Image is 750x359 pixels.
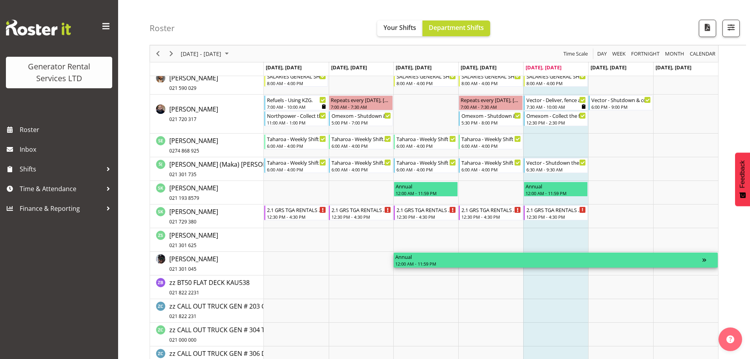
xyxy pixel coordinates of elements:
[264,95,328,110] div: Sean Moitra"s event - Refuels - Using KZG. Begin From Monday, September 1, 2025 at 7:00:00 AM GMT...
[169,254,218,273] a: [PERSON_NAME]021 301 045
[395,260,702,267] div: 12:00 AM - 11:59 PM
[611,49,627,59] button: Timeline Week
[526,182,586,190] div: Annual
[524,182,588,197] div: Stephen Kennedy"s event - Annual Begin From Friday, September 5, 2025 at 12:00:00 AM GMT+12:00 En...
[6,20,71,35] img: Rosterit website logo
[726,335,734,343] img: help-xxl-2.png
[526,158,586,166] div: Vector - Shutdown the 3 x generators at [GEOGRAPHIC_DATA] (800kva con, 500kva con, 300kva skid). ...
[150,95,264,134] td: Sean Moitra resource
[461,80,521,86] div: 8:00 AM - 4:00 PM
[264,72,328,87] div: Sean Johnstone"s event - SALARIES GENERAL SHIFT (LEAVE ALONE) Begin From Monday, September 1, 202...
[459,72,523,87] div: Sean Johnstone"s event - SALARIES GENERAL SHIFT (LEAVE ALONE) Begin From Thursday, September 4, 2...
[169,160,290,179] a: [PERSON_NAME] (Maka) [PERSON_NAME]021 301 735
[664,49,685,59] span: Month
[169,183,218,202] a: [PERSON_NAME]021 193 8579
[331,166,391,173] div: 6:00 AM - 4:00 PM
[169,136,218,154] span: [PERSON_NAME]
[329,95,393,110] div: Sean Moitra"s event - Repeats every tuesday, thursday - Sean Moitra Begin From Tuesday, September...
[169,85,196,91] span: 021 590 029
[722,20,740,37] button: Filter Shifts
[394,253,718,268] div: Zak Tapling"s event - Annual Begin From Wednesday, September 3, 2025 at 12:00:00 AM GMT+12:00 End...
[526,64,561,71] span: [DATE], [DATE]
[329,158,393,173] div: Sione (Maka) Fifita"s event - Taharoa - Weekly Shift. Service week Begin From Tuesday, September ...
[422,20,490,36] button: Department Shifts
[459,158,523,173] div: Sione (Maka) Fifita"s event - Taharoa - Weekly Shift Begin From Thursday, September 4, 2025 at 6:...
[526,166,586,173] div: 6:30 AM - 9:30 AM
[169,326,283,344] span: zz CALL OUT TRUCK GEN # 304 TX9306
[169,266,196,272] span: 021 301 045
[267,214,326,220] div: 12:30 PM - 4:30 PM
[524,158,588,173] div: Sione (Maka) Fifita"s event - Vector - Shutdown the 3 x generators at Mangere (800kva con, 500kva...
[396,80,456,86] div: 8:00 AM - 4:00 PM
[20,203,102,214] span: Finance & Reporting
[562,49,589,59] button: Time Scale
[689,49,717,59] button: Month
[150,157,264,181] td: Sione (Maka) Fifita resource
[331,96,391,104] div: Repeats every [DATE], [DATE] - [PERSON_NAME]
[331,64,367,71] span: [DATE], [DATE]
[739,160,746,188] span: Feedback
[165,45,178,62] div: Next
[267,119,326,126] div: 11:00 AM - 1:00 PM
[264,158,328,173] div: Sione (Maka) Fifita"s event - Taharoa - Weekly Shift Begin From Monday, September 1, 2025 at 6:00...
[526,112,586,119] div: Omexom - Collect the fencing around the 2 poles in [GEOGRAPHIC_DATA]. Ready from 1 pm. Contact pe...
[150,323,264,346] td: zz CALL OUT TRUCK GEN # 304 TX9306 resource
[524,205,588,220] div: Steve Knill"s event - 2.1 GRS TGA RENTALS WORK Begin From Friday, September 5, 2025 at 12:30:00 P...
[169,313,196,320] span: 021 822 231
[169,116,196,123] span: 021 720 317
[169,325,283,344] a: zz CALL OUT TRUCK GEN # 304 TX9306021 000 000
[169,171,196,178] span: 021 301 735
[630,49,661,59] button: Fortnight
[461,135,521,143] div: Taharoa - Weekly Shift
[459,95,523,110] div: Sean Moitra"s event - Repeats every tuesday, thursday - Sean Moitra Begin From Thursday, Septembe...
[459,111,523,126] div: Sean Moitra"s event - Omexom - Shutdown & collect the 500kVA truck from Browns Bay. 6.30 pm onsit...
[630,49,660,59] span: Fortnight
[331,119,391,126] div: 5:00 PM - 7:00 PM
[267,143,326,149] div: 6:00 AM - 4:00 PM
[461,112,521,119] div: Omexom - Shutdown & collect the 500kVA truck from [GEOGRAPHIC_DATA]. 6.30 pm onsite, no break job...
[429,23,484,32] span: Department Shifts
[591,104,651,110] div: 6:00 PM - 9:00 PM
[331,206,391,214] div: 2.1 GRS TGA RENTALS WORK
[169,73,218,92] a: [PERSON_NAME]021 590 029
[169,278,250,296] span: zz BT50 FLAT DECK KAU538
[689,49,716,59] span: calendar
[267,104,326,110] div: 7:00 AM - 10:00 AM
[331,158,391,166] div: Taharoa - Weekly Shift. Service week
[526,190,586,196] div: 12:00 AM - 11:59 PM
[14,61,104,84] div: Generator Rental Services LTD
[656,64,691,71] span: [DATE], [DATE]
[394,72,458,87] div: Sean Johnstone"s event - SALARIES GENERAL SHIFT (LEAVE ALONE) Begin From Wednesday, September 3, ...
[267,80,326,86] div: 8:00 AM - 4:00 PM
[150,252,264,275] td: Zak Tapling resource
[180,49,232,59] button: September 01 - 07, 2025
[169,136,218,155] a: [PERSON_NAME]0274 868 925
[20,124,114,136] span: Roster
[396,190,456,196] div: 12:00 AM - 11:59 PM
[169,301,283,320] a: zz CALL OUT TRUCK GEN # 203 CFY988021 822 231
[591,96,651,104] div: Vector - Shutdown & collect the 350kVA skid from [GEOGRAPHIC_DATA]. JSA and Induction form must b...
[664,49,686,59] button: Timeline Month
[266,64,302,71] span: [DATE], [DATE]
[169,160,290,178] span: [PERSON_NAME] (Maka) [PERSON_NAME]
[396,166,456,173] div: 6:00 AM - 4:00 PM
[169,289,199,296] span: 021 822 2231
[596,49,607,59] span: Day
[526,80,586,86] div: 8:00 AM - 4:00 PM
[169,337,196,343] span: 021 000 000
[591,64,626,71] span: [DATE], [DATE]
[329,111,393,126] div: Sean Moitra"s event - Omexom - Shutdown & collect the 100kVA from Stanmore Bay. 6 pm onsite, cont...
[526,214,586,220] div: 12:30 PM - 4:30 PM
[589,95,653,110] div: Sean Moitra"s event - Vector - Shutdown & collect the 350kVA skid from Wairau. JSA and Induction ...
[267,112,326,119] div: Northpower - Collect the 2 x sets 240mm cables from the City - Time TBC - Kel
[526,206,586,214] div: 2.1 GRS TGA RENTALS WORK
[169,242,196,249] span: 021 301 625
[169,195,199,201] span: 021 193 8579
[395,253,702,260] div: Annual
[524,72,588,87] div: Sean Johnstone"s event - SALARIES GENERAL SHIFT (LEAVE ALONE) Begin From Friday, September 5, 202...
[596,49,608,59] button: Timeline Day
[394,134,458,149] div: Simon Earney"s event - Taharoa - Weekly Shift Begin From Wednesday, September 3, 2025 at 6:00:00 ...
[169,231,218,249] span: [PERSON_NAME]
[526,96,586,104] div: Vector - Deliver, fence and roll out cables for a 350kVA skid going to [GEOGRAPHIC_DATA]. 80m run...
[20,143,114,155] span: Inbox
